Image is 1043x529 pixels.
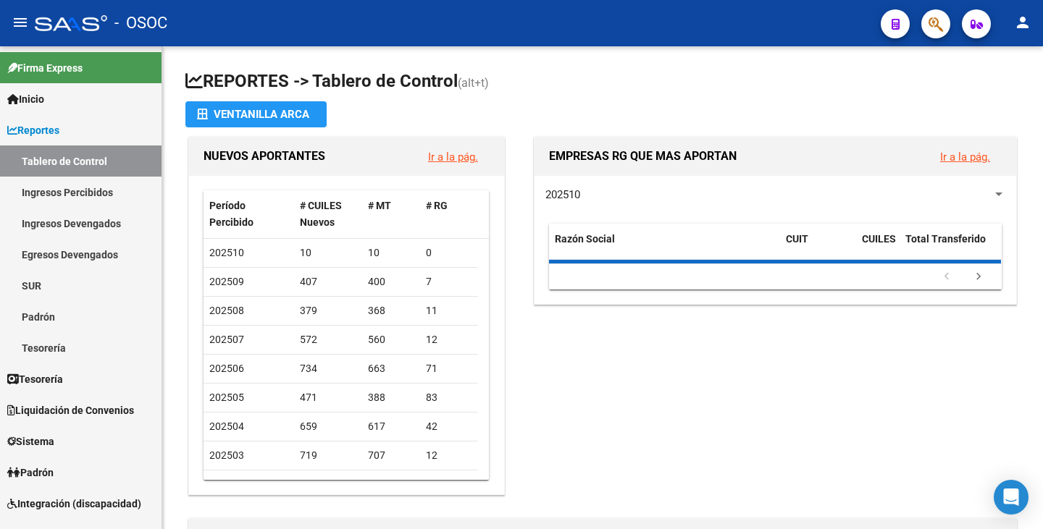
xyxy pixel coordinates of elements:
[862,233,896,245] span: CUILES
[929,143,1002,170] button: Ir a la pág.
[300,447,357,464] div: 719
[426,274,472,290] div: 7
[458,76,489,90] span: (alt+t)
[780,224,856,271] datatable-header-cell: CUIT
[209,478,244,490] span: 202502
[12,14,29,31] mat-icon: menu
[7,496,141,512] span: Integración (discapacidad)
[300,476,357,493] div: 549
[197,101,315,127] div: Ventanilla ARCA
[209,276,244,287] span: 202509
[368,245,414,261] div: 10
[7,371,63,387] span: Tesorería
[209,449,244,461] span: 202503
[7,433,54,449] span: Sistema
[1014,14,1031,31] mat-icon: person
[300,245,357,261] div: 10
[300,274,357,290] div: 407
[416,143,490,170] button: Ir a la pág.
[204,149,325,163] span: NUEVOS APORTANTES
[965,269,992,285] a: go to next page
[545,188,580,201] span: 202510
[426,200,448,211] span: # RG
[426,476,472,493] div: 9
[549,224,780,271] datatable-header-cell: Razón Social
[555,233,615,245] span: Razón Social
[204,190,294,238] datatable-header-cell: Período Percibido
[905,233,986,245] span: Total Transferido
[368,360,414,377] div: 663
[368,200,391,211] span: # MT
[209,305,244,316] span: 202508
[368,302,414,319] div: 368
[426,331,472,348] div: 12
[209,392,244,403] span: 202505
[368,389,414,406] div: 388
[300,200,342,228] span: # CUILES Nuevos
[900,224,1001,271] datatable-header-cell: Total Transferido
[300,302,357,319] div: 379
[300,418,357,435] div: 659
[185,69,1020,95] h1: REPORTES -> Tablero de Control
[300,360,357,377] div: 734
[209,200,254,228] span: Período Percibido
[209,420,244,432] span: 202504
[7,91,44,107] span: Inicio
[426,418,472,435] div: 42
[933,269,960,285] a: go to previous page
[300,331,357,348] div: 572
[426,447,472,464] div: 12
[368,476,414,493] div: 540
[362,190,420,238] datatable-header-cell: # MT
[185,101,327,127] button: Ventanilla ARCA
[368,274,414,290] div: 400
[428,151,478,164] a: Ir a la pág.
[294,190,363,238] datatable-header-cell: # CUILES Nuevos
[786,233,808,245] span: CUIT
[426,360,472,377] div: 71
[549,149,737,163] span: EMPRESAS RG QUE MAS APORTAN
[426,389,472,406] div: 83
[856,224,900,271] datatable-header-cell: CUILES
[209,247,244,258] span: 202510
[940,151,990,164] a: Ir a la pág.
[368,447,414,464] div: 707
[7,122,59,138] span: Reportes
[426,302,472,319] div: 11
[994,480,1029,515] div: Open Intercom Messenger
[368,331,414,348] div: 560
[426,245,472,261] div: 0
[209,363,244,374] span: 202506
[420,190,478,238] datatable-header-cell: # RG
[114,7,167,39] span: - OSOC
[368,418,414,435] div: 617
[7,60,83,76] span: Firma Express
[7,402,134,418] span: Liquidación de Convenios
[300,389,357,406] div: 471
[209,334,244,345] span: 202507
[7,465,54,481] span: Padrón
